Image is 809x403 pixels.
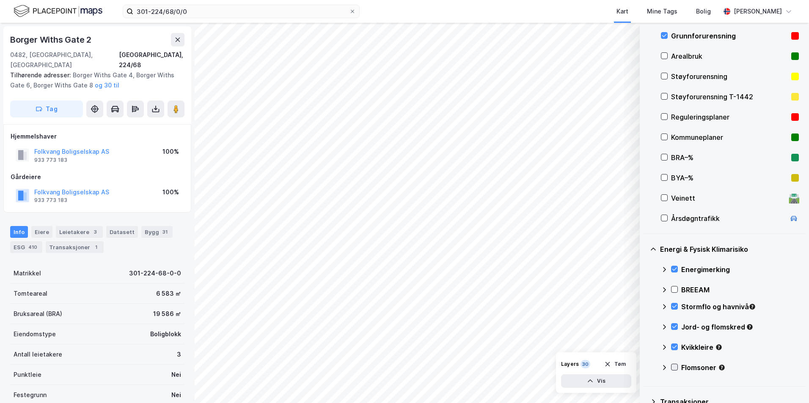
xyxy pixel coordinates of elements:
[681,322,799,332] div: Jord- og flomskred
[171,370,181,380] div: Nei
[14,4,102,19] img: logo.f888ab2527a4732fd821a326f86c7f29.svg
[14,329,56,339] div: Eiendomstype
[162,187,179,197] div: 100%
[788,193,800,204] div: 🛣️
[14,370,41,380] div: Punktleie
[10,70,178,90] div: Borger Withs Gate 4, Borger Withs Gate 6, Borger Withs Gate 8
[647,6,677,16] div: Mine Tags
[748,303,756,310] div: Tooltip anchor
[14,309,62,319] div: Bruksareal (BRA)
[671,51,788,61] div: Arealbruk
[681,342,799,352] div: Kvikkleire
[718,364,726,371] div: Tooltip anchor
[14,268,41,278] div: Matrikkel
[14,289,47,299] div: Tomteareal
[681,285,799,295] div: BREEAM
[106,226,138,238] div: Datasett
[46,241,104,253] div: Transaksjoner
[671,71,788,82] div: Støyforurensning
[671,173,788,183] div: BYA–%
[660,244,799,254] div: Energi & Fysisk Klimarisiko
[14,349,62,359] div: Antall leietakere
[696,6,711,16] div: Bolig
[171,390,181,400] div: Nei
[10,101,83,117] button: Tag
[671,193,785,203] div: Veinett
[671,31,788,41] div: Grunnforurensning
[581,360,590,368] div: 30
[161,228,169,236] div: 31
[27,243,39,251] div: 410
[671,132,788,142] div: Kommuneplaner
[561,374,631,388] button: Vis
[11,131,184,142] div: Hjemmelshaver
[141,226,173,238] div: Bygg
[681,264,799,275] div: Energimerking
[681,362,799,373] div: Flomsoner
[10,71,73,79] span: Tilhørende adresser:
[34,157,67,163] div: 933 773 183
[133,5,349,18] input: Søk på adresse, matrikkel, gårdeiere, leietakere eller personer
[119,50,184,70] div: [GEOGRAPHIC_DATA], 224/68
[734,6,782,16] div: [PERSON_NAME]
[561,361,579,368] div: Layers
[177,349,181,359] div: 3
[746,323,754,331] div: Tooltip anchor
[156,289,181,299] div: 6 583 ㎡
[11,172,184,182] div: Gårdeiere
[153,309,181,319] div: 19 586 ㎡
[767,362,809,403] iframe: Chat Widget
[92,243,100,251] div: 1
[671,92,788,102] div: Støyforurensning T-1442
[681,302,799,312] div: Stormflo og havnivå
[671,213,785,223] div: Årsdøgntrafikk
[10,226,28,238] div: Info
[129,268,181,278] div: 301-224-68-0-0
[10,33,93,46] div: Borger Withs Gate 2
[599,357,631,371] button: Tøm
[616,6,628,16] div: Kart
[150,329,181,339] div: Boligblokk
[10,241,42,253] div: ESG
[671,152,788,163] div: BRA–%
[162,147,179,157] div: 100%
[671,112,788,122] div: Reguleringsplaner
[31,226,52,238] div: Eiere
[91,228,99,236] div: 3
[56,226,103,238] div: Leietakere
[34,197,67,204] div: 933 773 183
[10,50,119,70] div: 0482, [GEOGRAPHIC_DATA], [GEOGRAPHIC_DATA]
[715,343,723,351] div: Tooltip anchor
[14,390,47,400] div: Festegrunn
